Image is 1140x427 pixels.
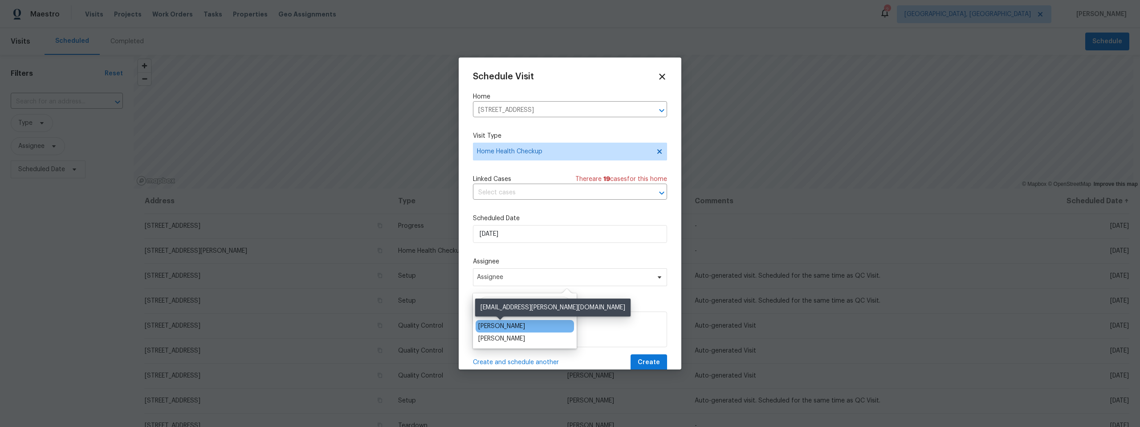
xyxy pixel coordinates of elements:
span: There are case s for this home [575,175,667,184]
span: Schedule Visit [473,72,534,81]
button: Create [631,354,667,371]
div: [EMAIL_ADDRESS][PERSON_NAME][DOMAIN_NAME] [475,299,631,316]
span: 19 [603,176,610,182]
input: M/D/YYYY [473,225,667,243]
button: Open [655,104,668,117]
span: Close [657,72,667,82]
span: Create and schedule another [473,358,559,367]
span: Home Health Checkup [477,147,650,156]
div: [PERSON_NAME] [478,334,525,343]
span: Linked Cases [473,175,511,184]
span: Create [638,357,660,368]
label: Visit Type [473,131,667,140]
div: [PERSON_NAME] [478,322,525,331]
input: Select cases [473,186,642,200]
button: Open [655,187,668,199]
input: Enter in an address [473,103,642,117]
span: Assignee [477,274,651,281]
label: Home [473,92,667,101]
label: Scheduled Date [473,214,667,223]
label: Assignee [473,257,667,266]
